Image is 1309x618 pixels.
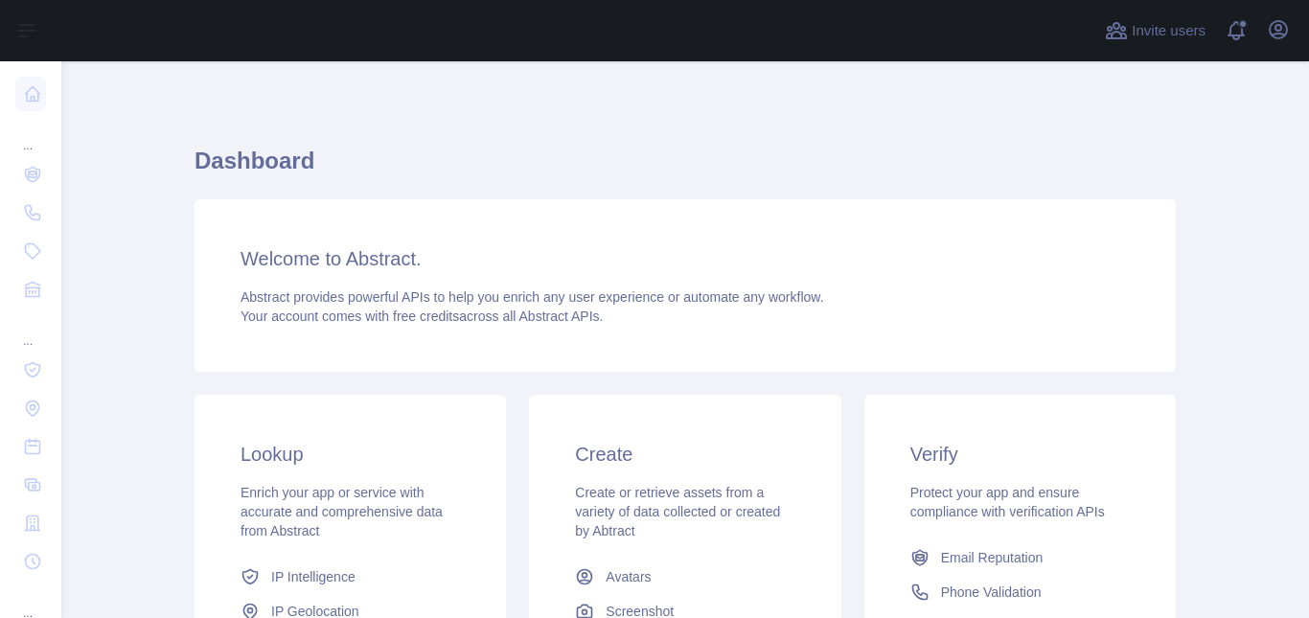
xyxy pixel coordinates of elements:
h3: Create [575,441,794,468]
a: Email Reputation [903,540,1137,575]
span: IP Intelligence [271,567,356,586]
span: Your account comes with across all Abstract APIs. [241,309,603,324]
a: IP Intelligence [233,560,468,594]
span: Enrich your app or service with accurate and comprehensive data from Abstract [241,485,443,538]
span: Protect your app and ensure compliance with verification APIs [910,485,1105,519]
a: Avatars [567,560,802,594]
h3: Welcome to Abstract. [241,245,1130,272]
a: Phone Validation [903,575,1137,609]
div: ... [15,310,46,349]
span: Abstract provides powerful APIs to help you enrich any user experience or automate any workflow. [241,289,824,305]
h3: Lookup [241,441,460,468]
span: free credits [393,309,459,324]
h3: Verify [910,441,1130,468]
button: Invite users [1101,15,1209,46]
span: Phone Validation [941,583,1042,602]
span: Invite users [1132,20,1206,42]
h1: Dashboard [195,146,1176,192]
span: Avatars [606,567,651,586]
span: Create or retrieve assets from a variety of data collected or created by Abtract [575,485,780,538]
div: ... [15,115,46,153]
span: Email Reputation [941,548,1044,567]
